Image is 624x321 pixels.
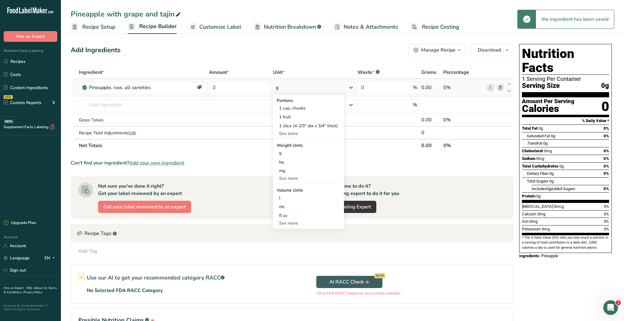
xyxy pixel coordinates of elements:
div: l [279,195,338,201]
span: 0mg [530,219,537,224]
div: Custom Reports [4,99,41,106]
span: 0% [604,186,609,191]
div: Recipe Tags [71,224,513,243]
span: 0% [604,156,609,161]
span: Recipe Costing [422,23,459,31]
span: Sodium [522,156,535,161]
span: 0g [559,164,564,168]
a: Recipe Setup [71,20,115,34]
span: 0g [551,134,555,138]
span: 0% [604,171,609,176]
div: 0% [443,116,484,124]
span: Amount [209,69,229,76]
div: Upgrade Plan [4,220,36,226]
span: Saturated Fat [527,134,550,138]
div: Amount Per Serving [522,99,574,104]
a: Terms & Conditions . [4,286,57,294]
div: mg [277,166,340,175]
h1: Nutrition Facts [522,47,609,75]
div: 0% [443,84,484,91]
span: Iron [522,219,529,224]
span: 0g [601,82,609,90]
div: NEW [374,273,385,278]
button: Manage Recipe [408,44,465,56]
span: Cholesterol [522,149,543,153]
div: Pineapple, raw, all varieties [89,84,165,91]
span: AI RACC Check [329,278,370,286]
iframe: Intercom live chat [603,300,618,315]
span: Total Fat [522,126,538,131]
p: No Selected FDA RACC Category [87,287,163,294]
span: 0mg [542,227,550,231]
span: 0g [549,171,554,176]
a: Notes & Attachments [333,20,398,34]
p: Use our AI to get your recommended category RACC [87,274,225,282]
span: 0g [547,186,551,191]
input: Add Ingredient [79,99,207,111]
div: See more [277,130,340,137]
span: Download [478,46,501,54]
span: Includes Added Sugars [532,186,575,191]
a: Hire a Labeling Expert [316,201,376,213]
div: 0.00 [421,84,441,91]
div: Volume Units [277,187,340,193]
span: Potassium [522,227,541,231]
span: Nutrition Breakdown [264,23,316,31]
span: Ingredients: [519,254,540,258]
div: Recipe Yield Adjustments [79,130,207,136]
th: Net Totals [78,139,420,152]
th: 0% [442,139,485,152]
span: 0% [604,134,609,138]
div: See more [277,175,340,182]
span: 0g [549,179,554,183]
button: Hire an Expert [4,31,57,42]
span: 0mcg [554,204,564,209]
span: 1 [616,300,621,305]
div: 1 slice (4-2/3" dia x 3/4" thick) [277,121,340,130]
span: 0% [604,227,609,231]
span: Notes & Attachments [344,23,398,31]
div: Weight Units [277,142,340,149]
span: 0% [604,164,609,168]
span: Calcium [522,212,537,216]
div: Waste [357,69,380,76]
a: Privacy Policy [23,290,42,294]
a: Language [4,253,30,263]
span: 0g [539,126,543,131]
span: Customize Label [199,23,241,31]
div: 1 cup, chunks [277,104,340,113]
a: Customize Label [189,20,241,34]
div: g [276,84,279,91]
span: Total Sugars [527,179,548,183]
div: Don't have time to do it? Hire a labeling expert to do it for you [316,182,399,197]
div: EN [44,254,57,262]
span: Recipe Setup [82,23,115,31]
span: Add your own ingredient [129,159,184,167]
div: the ingredient has been saved [536,10,614,28]
span: Pineapple [541,254,558,258]
span: 0% [604,149,609,153]
div: Pineapple with grape and tajin [71,9,182,20]
a: Nutrition Breakdown [253,20,321,34]
div: kg [277,157,340,166]
div: 0.00 [421,116,441,124]
span: Recipe Builder [139,22,177,31]
span: 0g [543,141,548,146]
span: Edit [129,130,136,136]
button: AI RACC Check NEW [316,276,382,288]
button: Get your label reviewed by an expert [98,201,191,213]
span: 0mg [537,212,545,216]
div: Can't find your ingredient? [71,159,513,167]
span: 0% [604,219,609,224]
div: 1 fruit [277,113,340,121]
span: 0mg [536,156,544,161]
div: BETA [4,120,13,123]
span: 0% [604,204,609,209]
th: 0.00 [420,139,442,152]
a: Recipe Builder [128,20,177,34]
span: Total Carbohydrates [522,164,558,168]
div: 0 [601,99,609,115]
span: Get your label reviewed by an expert [103,203,186,211]
div: Powered By FoodLabelMaker © 2025 All Rights Reserved [4,304,57,311]
section: * The % Daily Value (DV) tells you how much a nutrient in a serving of food contributes to a dail... [522,235,609,250]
